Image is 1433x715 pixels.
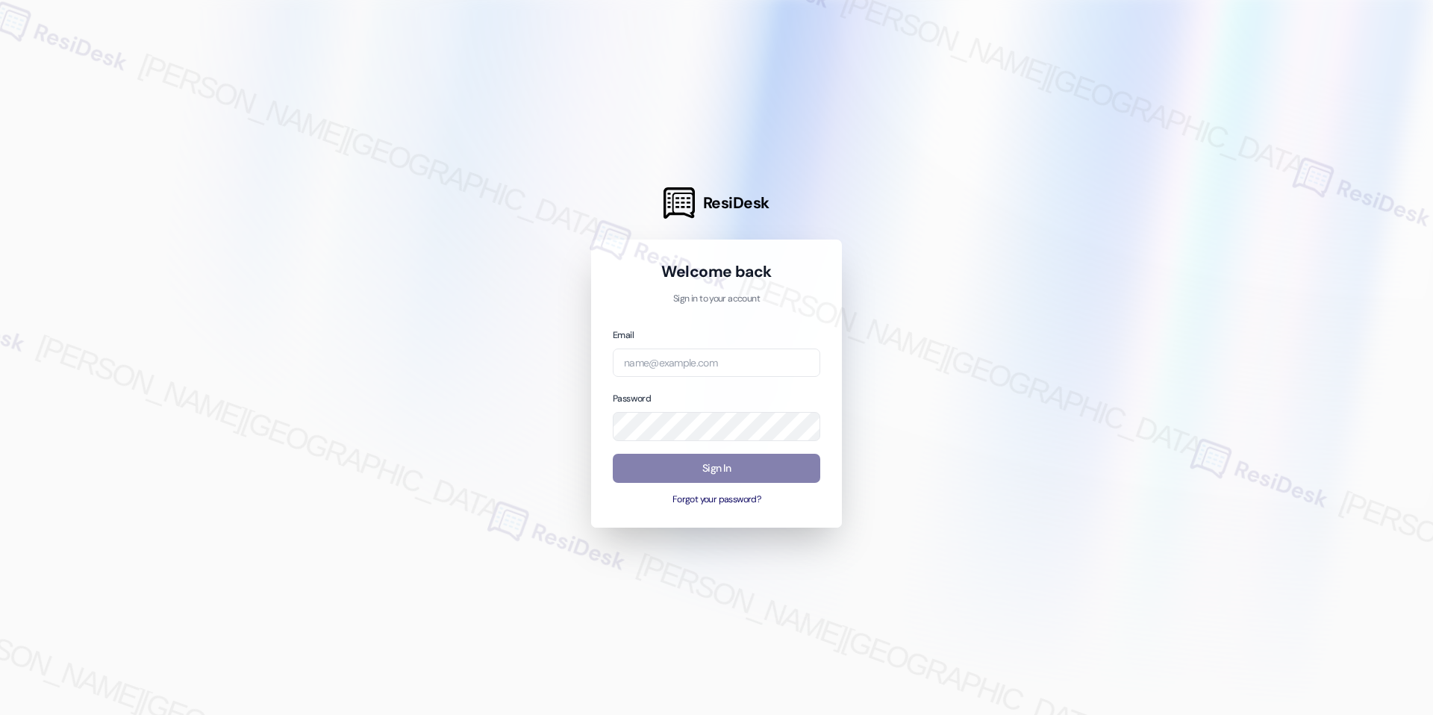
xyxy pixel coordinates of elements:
[664,187,695,219] img: ResiDesk Logo
[613,454,820,483] button: Sign In
[613,261,820,282] h1: Welcome back
[703,193,769,213] span: ResiDesk
[613,293,820,306] p: Sign in to your account
[613,393,651,405] label: Password
[613,329,634,341] label: Email
[613,349,820,378] input: name@example.com
[613,493,820,507] button: Forgot your password?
